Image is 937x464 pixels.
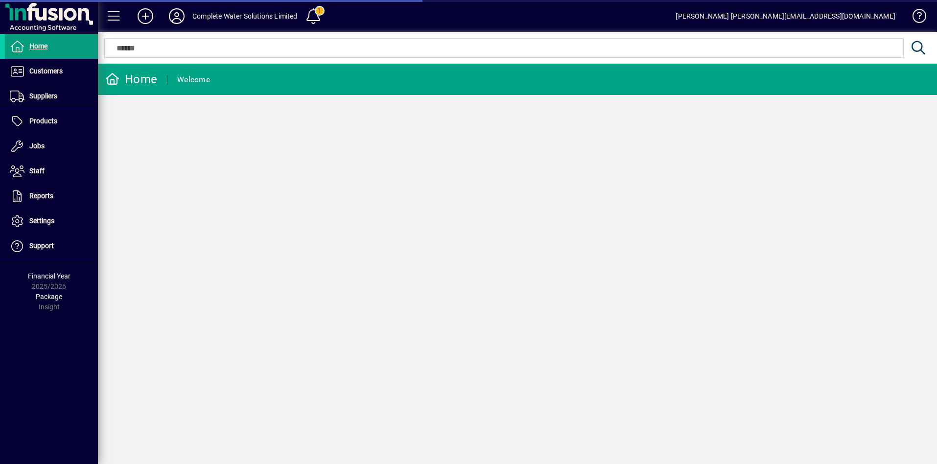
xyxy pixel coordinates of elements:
span: Support [29,242,54,250]
div: Complete Water Solutions Limited [192,8,298,24]
a: Support [5,234,98,258]
div: [PERSON_NAME] [PERSON_NAME][EMAIL_ADDRESS][DOMAIN_NAME] [676,8,895,24]
a: Products [5,109,98,134]
a: Customers [5,59,98,84]
a: Jobs [5,134,98,159]
span: Suppliers [29,92,57,100]
div: Welcome [177,72,210,88]
a: Reports [5,184,98,209]
span: Reports [29,192,53,200]
span: Package [36,293,62,301]
button: Add [130,7,161,25]
a: Staff [5,159,98,184]
span: Products [29,117,57,125]
span: Financial Year [28,272,70,280]
button: Profile [161,7,192,25]
span: Jobs [29,142,45,150]
span: Customers [29,67,63,75]
a: Settings [5,209,98,233]
a: Knowledge Base [905,2,925,34]
a: Suppliers [5,84,98,109]
span: Staff [29,167,45,175]
span: Home [29,42,47,50]
span: Settings [29,217,54,225]
div: Home [105,71,157,87]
